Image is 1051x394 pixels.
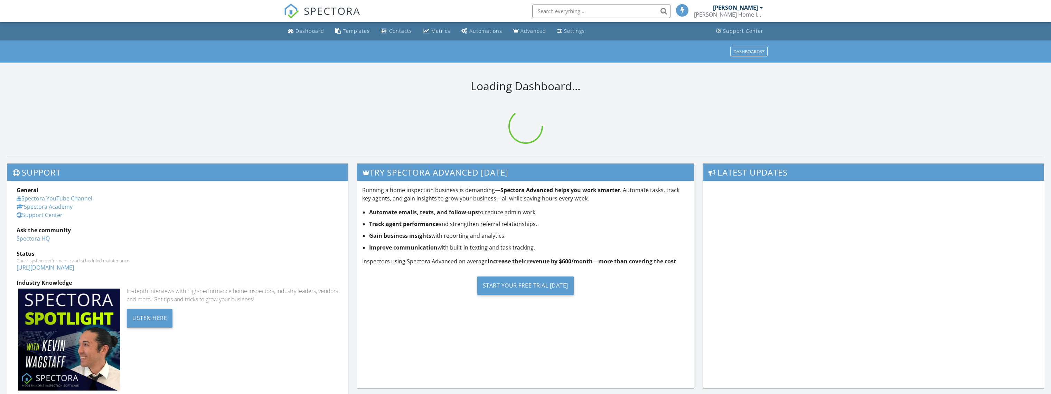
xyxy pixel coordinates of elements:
a: Support Center [713,25,766,38]
a: Settings [554,25,588,38]
strong: General [17,186,38,194]
strong: Automate emails, texts, and follow-ups [369,208,478,216]
div: Haines Home Inspections, LLC [694,11,763,18]
strong: Spectora Advanced helps you work smarter [500,186,620,194]
li: to reduce admin work. [369,208,688,216]
p: Running a home inspection business is demanding— . Automate tasks, track key agents, and gain ins... [362,186,688,203]
div: Start Your Free Trial [DATE] [477,276,574,295]
div: Contacts [389,28,412,34]
a: Listen Here [127,314,173,321]
div: [PERSON_NAME] [713,4,758,11]
h3: Support [7,164,348,181]
h3: Try spectora advanced [DATE] [357,164,694,181]
a: Advanced [510,25,549,38]
a: Dashboard [285,25,327,38]
div: Listen Here [127,309,173,328]
p: Inspectors using Spectora Advanced on average . [362,257,688,265]
div: Ask the community [17,226,339,234]
a: Start Your Free Trial [DATE] [362,271,688,300]
div: Settings [564,28,585,34]
div: Automations [469,28,502,34]
div: Status [17,250,339,258]
a: Spectora HQ [17,235,50,242]
strong: increase their revenue by $600/month—more than covering the cost [488,257,676,265]
span: SPECTORA [304,3,360,18]
img: The Best Home Inspection Software - Spectora [284,3,299,19]
div: In-depth interviews with high-performance home inspectors, industry leaders, vendors and more. Ge... [127,287,339,303]
a: Support Center [17,211,63,219]
div: Check system performance and scheduled maintenance. [17,258,339,263]
a: SPECTORA [284,9,360,24]
img: Spectoraspolightmain [18,289,120,391]
a: Automations (Basic) [459,25,505,38]
div: Support Center [723,28,763,34]
strong: Gain business insights [369,232,431,240]
li: with built-in texting and task tracking. [369,243,688,252]
a: Metrics [420,25,453,38]
div: Metrics [431,28,450,34]
div: Dashboards [733,49,764,54]
div: Dashboard [295,28,324,34]
a: Spectora YouTube Channel [17,195,92,202]
h3: Latest Updates [703,164,1044,181]
div: Industry Knowledge [17,279,339,287]
li: and strengthen referral relationships. [369,220,688,228]
a: [URL][DOMAIN_NAME] [17,264,74,271]
strong: Track agent performance [369,220,439,228]
a: Spectora Academy [17,203,73,210]
a: Templates [332,25,373,38]
div: Templates [343,28,370,34]
button: Dashboards [730,47,768,56]
li: with reporting and analytics. [369,232,688,240]
strong: Improve communication [369,244,438,251]
input: Search everything... [532,4,670,18]
a: Contacts [378,25,415,38]
div: Advanced [520,28,546,34]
